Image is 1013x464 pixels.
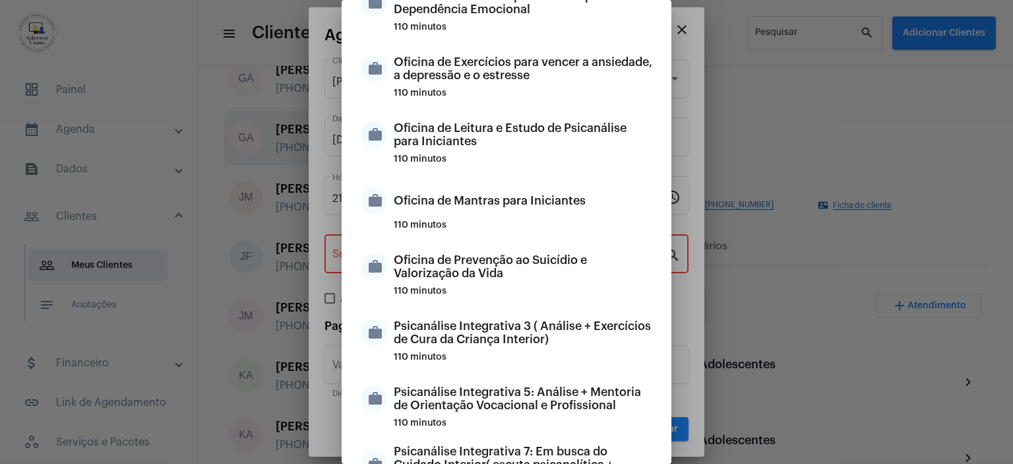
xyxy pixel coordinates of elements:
div: Oficina de Mantras para Iniciantes [394,181,652,220]
div: 110 minutos [394,286,652,306]
mat-icon: work [361,385,387,412]
mat-icon: work [361,319,387,346]
mat-icon: work [361,55,387,82]
div: Psicanálise Integrativa 5: Análise + Mentoria de Orientação Vocacional e Profissional [394,379,652,418]
mat-icon: work [361,121,387,148]
div: 110 minutos [394,352,652,372]
div: 110 minutos [394,154,652,174]
div: Oficina de Leitura e Estudo de Psicanálise para Iniciantes [394,115,652,154]
div: 110 minutos [394,88,652,108]
div: 110 minutos [394,418,652,438]
div: 110 minutos [394,220,652,240]
div: Oficina de Exercícios para vencer a ansiedade, a depressão e o estresse [394,49,652,88]
mat-icon: work [361,253,387,280]
div: Oficina de Prevenção ao Suicídio e Valorização da Vida [394,247,652,286]
mat-icon: work [361,187,387,214]
div: 110 minutos [394,22,652,42]
div: Psicanálise Integrativa 3 ( Análise + Exercícios de Cura da Criança Interior) [394,313,652,352]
